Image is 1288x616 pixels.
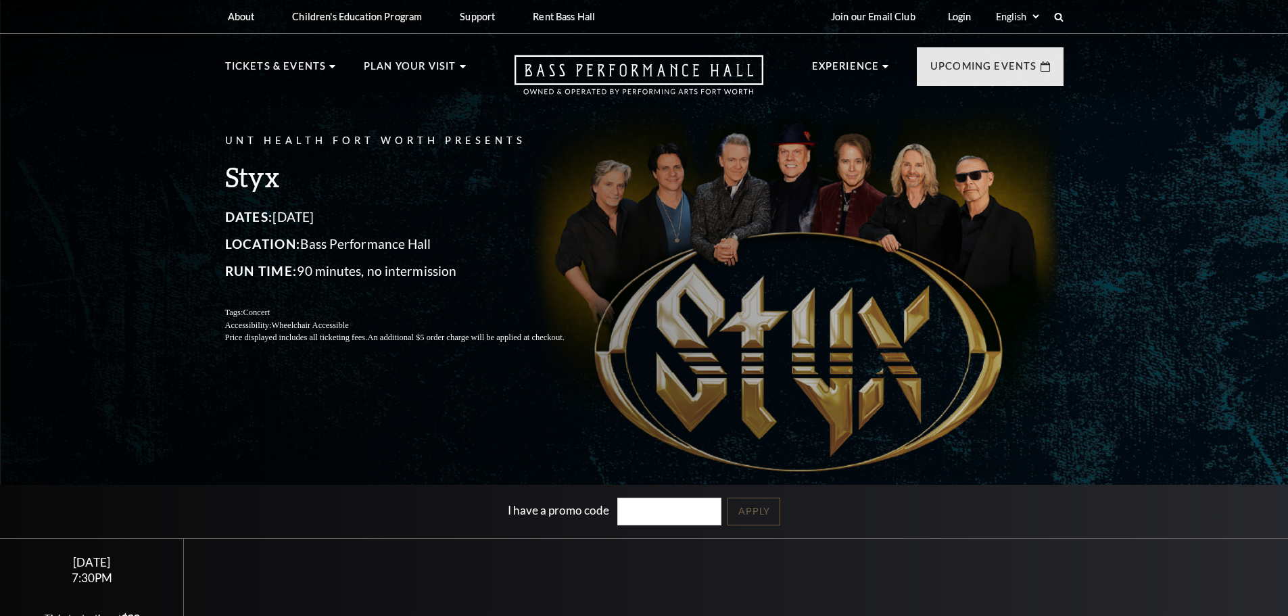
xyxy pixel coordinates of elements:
[364,58,456,82] p: Plan Your Visit
[225,260,597,282] p: 90 minutes, no intermission
[225,331,597,344] p: Price displayed includes all ticketing fees.
[225,306,597,319] p: Tags:
[533,11,595,22] p: Rent Bass Hall
[812,58,880,82] p: Experience
[367,333,564,342] span: An additional $5 order charge will be applied at checkout.
[225,58,327,82] p: Tickets & Events
[243,308,270,317] span: Concert
[225,209,273,224] span: Dates:
[225,206,597,228] p: [DATE]
[225,263,297,279] span: Run Time:
[993,10,1041,23] select: Select:
[930,58,1037,82] p: Upcoming Events
[508,503,609,517] label: I have a promo code
[292,11,422,22] p: Children's Education Program
[225,236,301,252] span: Location:
[225,233,597,255] p: Bass Performance Hall
[16,555,168,569] div: [DATE]
[271,321,348,330] span: Wheelchair Accessible
[16,572,168,584] div: 7:30PM
[225,319,597,332] p: Accessibility:
[228,11,255,22] p: About
[460,11,495,22] p: Support
[225,160,597,194] h3: Styx
[225,133,597,149] p: UNT Health Fort Worth Presents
